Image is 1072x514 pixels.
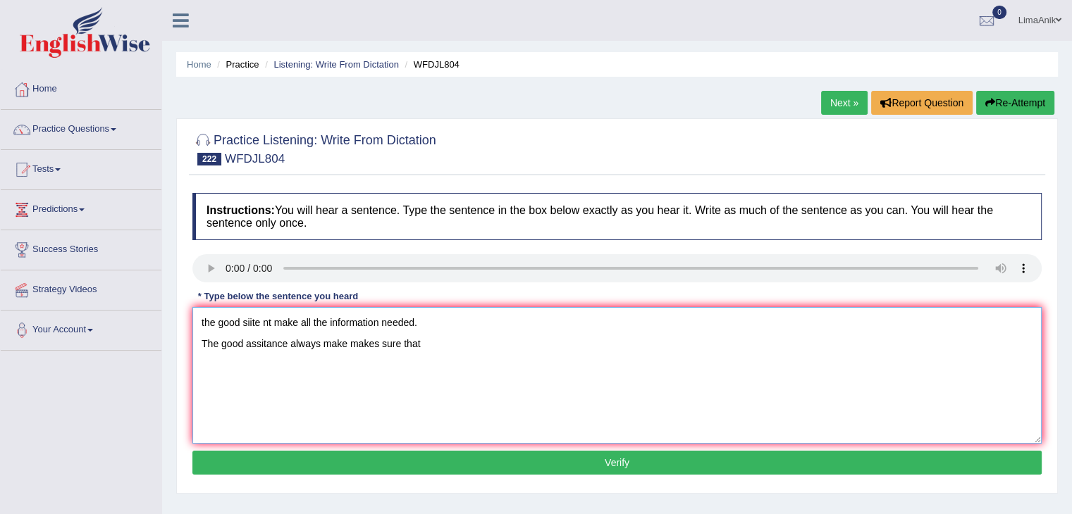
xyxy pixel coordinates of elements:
[192,193,1042,240] h4: You will hear a sentence. Type the sentence in the box below exactly as you hear it. Write as muc...
[192,289,364,303] div: * Type below the sentence you heard
[197,153,221,165] span: 222
[871,91,973,115] button: Report Question
[1,270,161,306] a: Strategy Videos
[273,59,399,70] a: Listening: Write From Dictation
[976,91,1054,115] button: Re-Attempt
[1,150,161,185] a: Tests
[225,152,285,165] small: WFDJL804
[207,204,275,216] b: Instructions:
[1,230,161,265] a: Success Stories
[187,59,211,70] a: Home
[1,311,161,346] a: Your Account
[192,130,436,165] h2: Practice Listening: Write From Dictation
[402,58,460,71] li: WFDJL804
[992,6,1006,19] span: 0
[821,91,868,115] a: Next »
[1,190,161,225] a: Predictions
[1,70,161,105] a: Home
[214,58,259,71] li: Practice
[1,110,161,145] a: Practice Questions
[192,451,1042,475] button: Verify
